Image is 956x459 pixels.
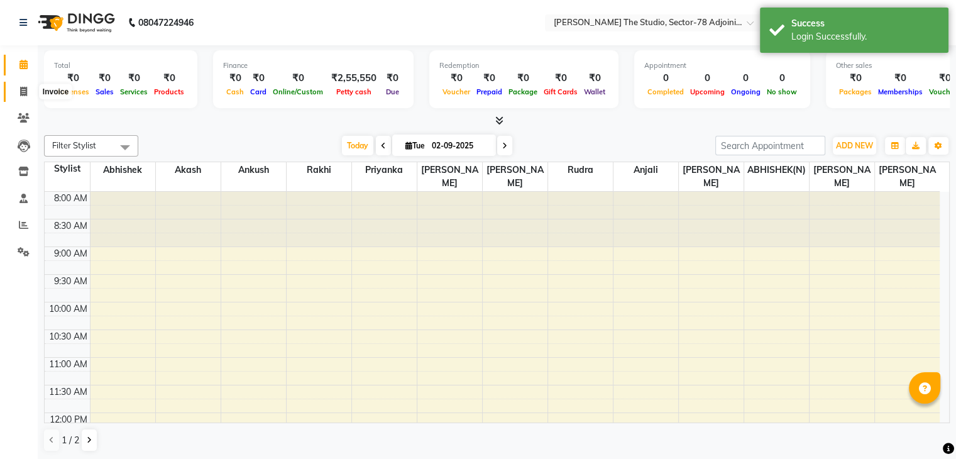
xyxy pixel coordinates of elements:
div: ₹0 [581,71,608,86]
div: ₹0 [117,71,151,86]
span: ABHISHEK(N) [744,162,809,178]
div: 0 [687,71,728,86]
span: Rakhi [287,162,351,178]
span: Due [383,87,402,96]
span: Package [505,87,541,96]
span: [PERSON_NAME] [679,162,744,191]
span: Anjali [613,162,678,178]
div: Appointment [644,60,800,71]
span: Wallet [581,87,608,96]
div: ₹2,55,550 [326,71,382,86]
span: Packages [836,87,875,96]
div: ₹0 [836,71,875,86]
span: Filter Stylist [52,140,96,150]
button: ADD NEW [833,137,876,155]
span: [PERSON_NAME] [483,162,547,191]
div: ₹0 [270,71,326,86]
div: ₹0 [541,71,581,86]
div: ₹0 [505,71,541,86]
span: Completed [644,87,687,96]
div: ₹0 [247,71,270,86]
div: 0 [644,71,687,86]
div: ₹0 [151,71,187,86]
div: ₹0 [439,71,473,86]
span: Voucher [439,87,473,96]
input: 2025-09-02 [428,136,491,155]
div: ₹0 [54,71,92,86]
span: Products [151,87,187,96]
div: 8:30 AM [52,219,90,233]
div: 9:30 AM [52,275,90,288]
span: Gift Cards [541,87,581,96]
div: 0 [728,71,764,86]
div: Stylist [45,162,90,175]
div: ₹0 [875,71,926,86]
input: Search Appointment [715,136,825,155]
div: 9:00 AM [52,247,90,260]
b: 08047224946 [138,5,194,40]
div: Invoice [40,84,72,99]
div: 8:00 AM [52,192,90,205]
span: [PERSON_NAME] [875,162,940,191]
div: 10:00 AM [47,302,90,316]
div: Redemption [439,60,608,71]
div: Total [54,60,187,71]
span: Prepaid [473,87,505,96]
div: 10:30 AM [47,330,90,343]
span: Akash [156,162,221,178]
span: Petty cash [333,87,375,96]
span: 1 / 2 [62,434,79,447]
div: ₹0 [92,71,117,86]
span: Memberships [875,87,926,96]
div: 0 [764,71,800,86]
span: Sales [92,87,117,96]
span: [PERSON_NAME] [810,162,874,191]
div: 12:00 PM [47,413,90,426]
div: ₹0 [473,71,505,86]
span: Card [247,87,270,96]
span: No show [764,87,800,96]
div: ₹0 [382,71,404,86]
span: Priyanka [352,162,417,178]
span: Services [117,87,151,96]
span: Tue [402,141,428,150]
div: ₹0 [223,71,247,86]
span: Cash [223,87,247,96]
span: [PERSON_NAME] [417,162,482,191]
div: Login Successfully. [791,30,939,43]
span: Today [342,136,373,155]
span: Abhishek [91,162,155,178]
span: Ankush [221,162,286,178]
div: Success [791,17,939,30]
div: 11:00 AM [47,358,90,371]
span: ADD NEW [836,141,873,150]
span: Ongoing [728,87,764,96]
div: 11:30 AM [47,385,90,399]
span: Upcoming [687,87,728,96]
span: Online/Custom [270,87,326,96]
span: Rudra [548,162,613,178]
div: Finance [223,60,404,71]
img: logo [32,5,118,40]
